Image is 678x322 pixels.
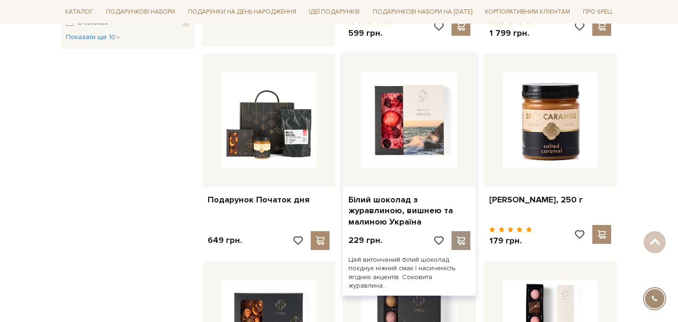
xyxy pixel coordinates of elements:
[208,235,242,246] p: 649 грн.
[489,235,532,246] p: 179 грн.
[184,5,300,19] a: Подарунки на День народження
[489,28,532,39] p: 1 799 грн.
[102,5,179,19] a: Подарункові набори
[348,194,470,227] a: Білий шоколад з журавлиною, вишнею та малиною Україна
[61,5,97,19] a: Каталог
[208,194,330,205] a: Подарунок Початок дня
[369,4,476,20] a: Подарункові набори на [DATE]
[489,194,611,205] a: [PERSON_NAME], 250 г
[66,32,121,42] button: Показати ще 10
[66,33,121,41] span: Показати ще 10
[348,28,391,39] p: 599 грн.
[348,235,382,246] p: 229 грн.
[481,4,574,20] a: Корпоративним клієнтам
[305,5,363,19] a: Ідеї подарунків
[343,250,476,296] div: Цей витончений білий шоколад поєднує ніжний смак і насиченість ягідних акцентів. Соковита журавли...
[579,5,617,19] a: Про Spell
